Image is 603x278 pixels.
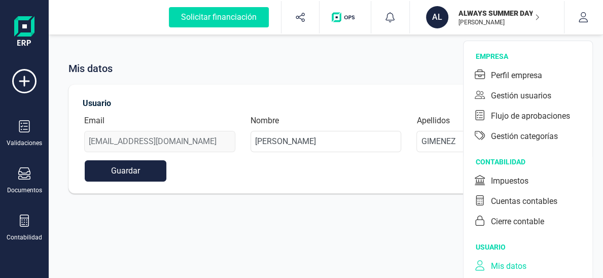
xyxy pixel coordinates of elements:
[458,8,540,18] p: ALWAYS SUMMER DAYS SL
[83,98,111,108] b: Usuario
[491,130,558,143] div: Gestión categorías
[157,1,281,33] button: Solicitar financiación
[491,90,551,102] div: Gestión usuarios
[491,69,542,82] div: Perfil empresa
[491,260,526,272] div: Mis datos
[14,16,34,49] img: Logo Finanedi
[332,12,359,22] img: Logo de OPS
[85,160,166,182] button: Guardar
[458,18,540,26] p: [PERSON_NAME]
[491,110,570,122] div: Flujo de aprobaciones
[326,1,365,33] button: Logo de OPS
[68,61,113,76] span: Mis datos
[7,139,42,147] div: Validaciones
[416,131,567,152] input: Introduce tu apellido
[491,195,557,207] div: Cuentas contables
[416,115,449,127] label: Apellidos
[491,175,528,187] div: Impuestos
[251,131,402,152] input: Introduce tu nombre
[491,216,544,228] div: Cierre contable
[7,186,42,194] div: Documentos
[476,157,592,167] div: contabilidad
[426,6,448,28] div: AL
[84,115,104,127] label: Email
[251,115,279,127] label: Nombre
[422,1,552,33] button: ALALWAYS SUMMER DAYS SL[PERSON_NAME]
[169,7,269,27] div: Solicitar financiación
[476,242,592,252] div: usuario
[7,233,42,241] div: Contabilidad
[476,51,592,61] div: empresa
